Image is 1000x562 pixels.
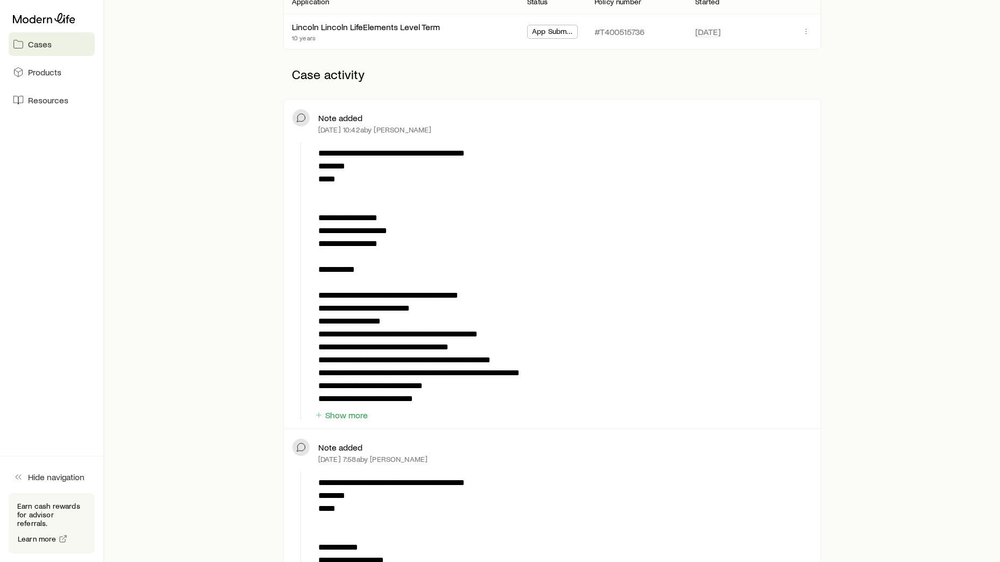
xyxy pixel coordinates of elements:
[318,442,362,453] p: Note added
[695,26,721,37] span: [DATE]
[292,22,440,32] a: Lincoln Lincoln LifeElements Level Term
[28,39,52,50] span: Cases
[318,113,362,123] p: Note added
[9,88,95,112] a: Resources
[283,58,821,90] p: Case activity
[28,472,85,482] span: Hide navigation
[18,535,57,543] span: Learn more
[17,502,86,528] p: Earn cash rewards for advisor referrals.
[292,22,440,33] div: Lincoln Lincoln LifeElements Level Term
[318,125,432,134] p: [DATE] 10:42a by [PERSON_NAME]
[9,493,95,553] div: Earn cash rewards for advisor referrals.Learn more
[28,95,68,106] span: Resources
[318,455,428,463] p: [DATE] 7:58a by [PERSON_NAME]
[314,410,368,420] button: Show more
[292,33,440,42] p: 10 years
[9,465,95,489] button: Hide navigation
[28,67,61,78] span: Products
[9,60,95,84] a: Products
[9,32,95,56] a: Cases
[532,27,573,38] span: App Submitted
[595,26,645,37] p: #T400515736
